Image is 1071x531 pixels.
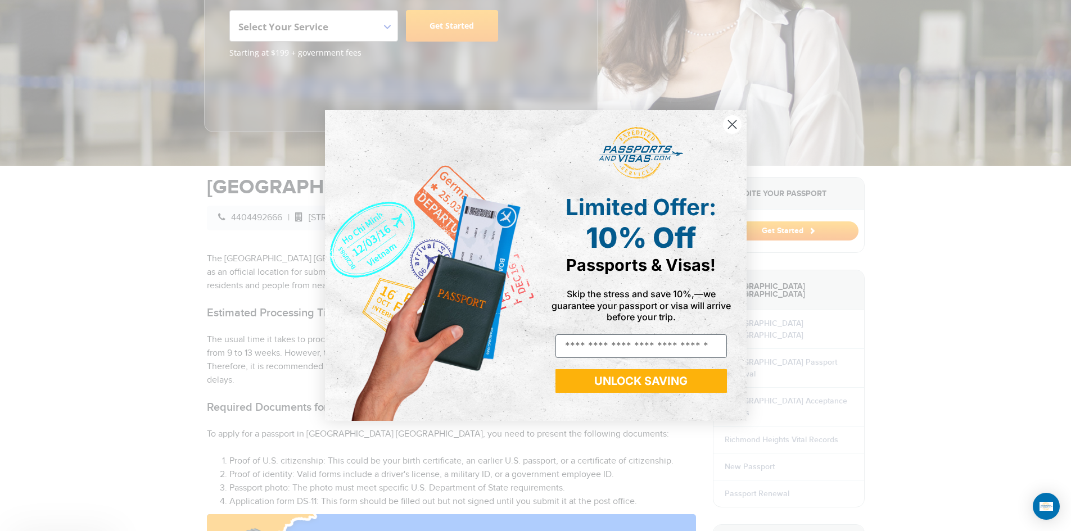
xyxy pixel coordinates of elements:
span: Skip the stress and save 10%,—we guarantee your passport or visa will arrive before your trip. [552,288,731,322]
span: Passports & Visas! [566,255,716,275]
div: Open Intercom Messenger [1033,493,1060,520]
span: Limited Offer: [566,193,716,221]
img: de9cda0d-0715-46ca-9a25-073762a91ba7.png [325,110,536,421]
button: UNLOCK SAVING [555,369,727,393]
img: passports and visas [599,127,683,180]
button: Close dialog [722,115,742,134]
span: 10% Off [586,221,696,255]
